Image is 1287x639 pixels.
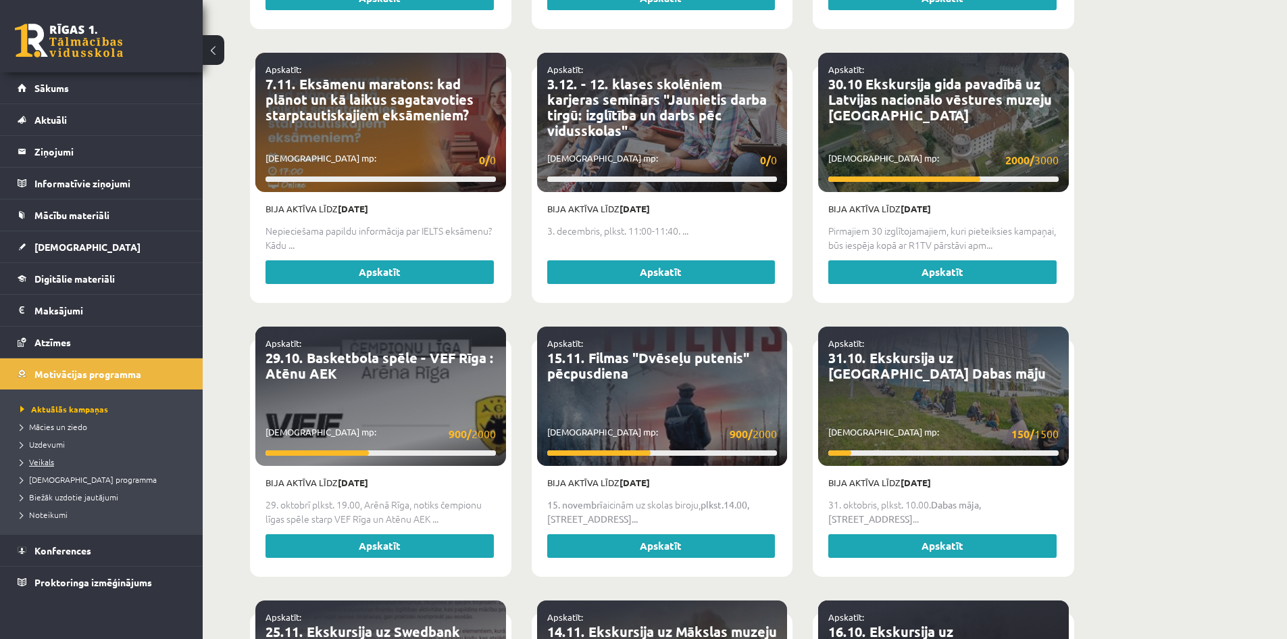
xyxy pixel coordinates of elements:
[266,202,496,216] p: Bija aktīva līdz
[1005,151,1059,168] span: 3000
[18,535,186,566] a: Konferences
[620,203,650,214] strong: [DATE]
[20,456,189,468] a: Veikals
[266,64,301,75] a: Apskatīt:
[338,203,368,214] strong: [DATE]
[547,202,778,216] p: Bija aktīva līdz
[266,151,496,168] p: [DEMOGRAPHIC_DATA] mp:
[1011,427,1034,441] strong: 150/
[34,136,186,167] legend: Ziņojumi
[547,349,749,382] a: 15.11. Filmas "Dvēseļu putenis" pēcpusdiena
[828,476,1059,490] p: Bija aktīva līdz
[547,611,583,623] a: Apskatīt:
[828,64,864,75] a: Apskatīt:
[266,337,301,349] a: Apskatīt:
[266,476,496,490] p: Bija aktīva līdz
[760,153,771,167] strong: 0/
[547,476,778,490] p: Bija aktīva līdz
[18,168,186,199] a: Informatīvie ziņojumi
[34,241,141,253] span: [DEMOGRAPHIC_DATA]
[18,358,186,389] a: Motivācijas programma
[828,202,1059,216] p: Bija aktīva līdz
[20,438,189,450] a: Uzdevumi
[266,611,301,623] a: Apskatīt:
[479,153,490,167] strong: 0/
[18,295,186,326] a: Maksājumi
[20,403,189,415] a: Aktuālās kampaņas
[828,534,1057,559] a: Apskatīt
[828,349,1046,382] a: 31.10. Ekskursija uz [GEOGRAPHIC_DATA] Dabas māju
[730,427,753,441] strong: 900/
[620,477,650,488] strong: [DATE]
[547,260,776,285] a: Apskatīt
[1005,153,1034,167] strong: 2000/
[266,498,496,526] p: 29. oktobrī plkst. 19.00, Arēnā Rīga, notiks čempionu līgas spēle starp VEF Rīga un Atēnu AEK ...
[20,421,189,433] a: Mācies un ziedo
[20,491,189,503] a: Biežāk uzdotie jautājumi
[34,336,71,348] span: Atzīmes
[20,439,65,450] span: Uzdevumi
[547,498,778,526] p: aicinām uz skolas biroju,
[547,75,767,139] a: 3.12. - 12. klases skolēniem karjeras seminārs "Jaunietis darba tirgū: izglītība un darbs pēc vid...
[828,260,1057,285] a: Apskatīt
[34,368,141,380] span: Motivācijas programma
[828,337,864,349] a: Apskatīt:
[20,474,157,485] span: [DEMOGRAPHIC_DATA] programma
[338,477,368,488] strong: [DATE]
[18,136,186,167] a: Ziņojumi
[828,498,981,525] strong: Dabas māja, [STREET_ADDRESS]
[828,611,864,623] a: Apskatīt:
[449,427,472,441] strong: 900/
[266,224,492,252] span: Nepieciešama papildu informācija par IELTS eksāmenu? Kādu ...
[828,75,1052,124] a: 30.10 Ekskursija gida pavadībā uz Latvijas nacionālo vēstures muzeju [GEOGRAPHIC_DATA]
[18,199,186,231] a: Mācību materiāli
[547,64,583,75] a: Apskatīt:
[547,151,778,168] p: [DEMOGRAPHIC_DATA] mp:
[20,473,189,486] a: [DEMOGRAPHIC_DATA] programma
[20,456,54,467] span: Veikals
[547,425,778,442] p: [DEMOGRAPHIC_DATA] mp:
[828,151,1059,168] p: [DEMOGRAPHIC_DATA] mp:
[828,224,1059,252] p: Pirmajiem 30 izglītojamajiem, kuri pieteiksies kampaņai, būs iespēja kopā ar R1TV pārstāvi apm...
[18,263,186,294] a: Digitālie materiāli
[760,151,777,168] span: 0
[828,498,1059,526] p: 31. oktobris, plkst. 10.00. ...
[34,114,67,126] span: Aktuāli
[266,349,494,382] a: 29.10. Basketbola spēle - VEF Rīga : Atēnu AEK
[547,337,583,349] a: Apskatīt:
[15,24,123,57] a: Rīgas 1. Tālmācības vidusskola
[449,425,496,442] span: 2000
[20,508,189,521] a: Noteikumi
[479,151,496,168] span: 0
[20,421,87,432] span: Mācies un ziedo
[34,273,115,285] span: Digitālie materiāli
[547,534,776,559] a: Apskatīt
[34,576,152,588] span: Proktoringa izmēģinājums
[547,498,603,511] strong: 15. novembrī
[266,75,474,124] a: 7.11. Eksāmenu maratons: kad plānot un kā laikus sagatavoties starptautiskajiem eksāmeniem?
[730,425,777,442] span: 2000
[18,231,186,262] a: [DEMOGRAPHIC_DATA]
[34,82,69,94] span: Sākums
[18,567,186,598] a: Proktoringa izmēģinājums
[18,72,186,103] a: Sākums
[34,295,186,326] legend: Maksājumi
[828,425,1059,442] p: [DEMOGRAPHIC_DATA] mp:
[547,498,749,525] strong: plkst.14.00, [STREET_ADDRESS]...
[20,404,108,415] span: Aktuālās kampaņas
[18,327,186,358] a: Atzīmes
[18,104,186,135] a: Aktuāli
[20,509,68,520] span: Noteikumi
[901,477,931,488] strong: [DATE]
[547,224,778,238] p: 3. decembris, plkst. 11:00-11:40. ...
[1011,425,1059,442] span: 1500
[34,168,186,199] legend: Informatīvie ziņojumi
[34,544,91,557] span: Konferences
[20,492,118,502] span: Biežāk uzdotie jautājumi
[901,203,931,214] strong: [DATE]
[34,209,109,221] span: Mācību materiāli
[266,534,494,559] a: Apskatīt
[266,260,494,285] a: Apskatīt
[266,425,496,442] p: [DEMOGRAPHIC_DATA] mp:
